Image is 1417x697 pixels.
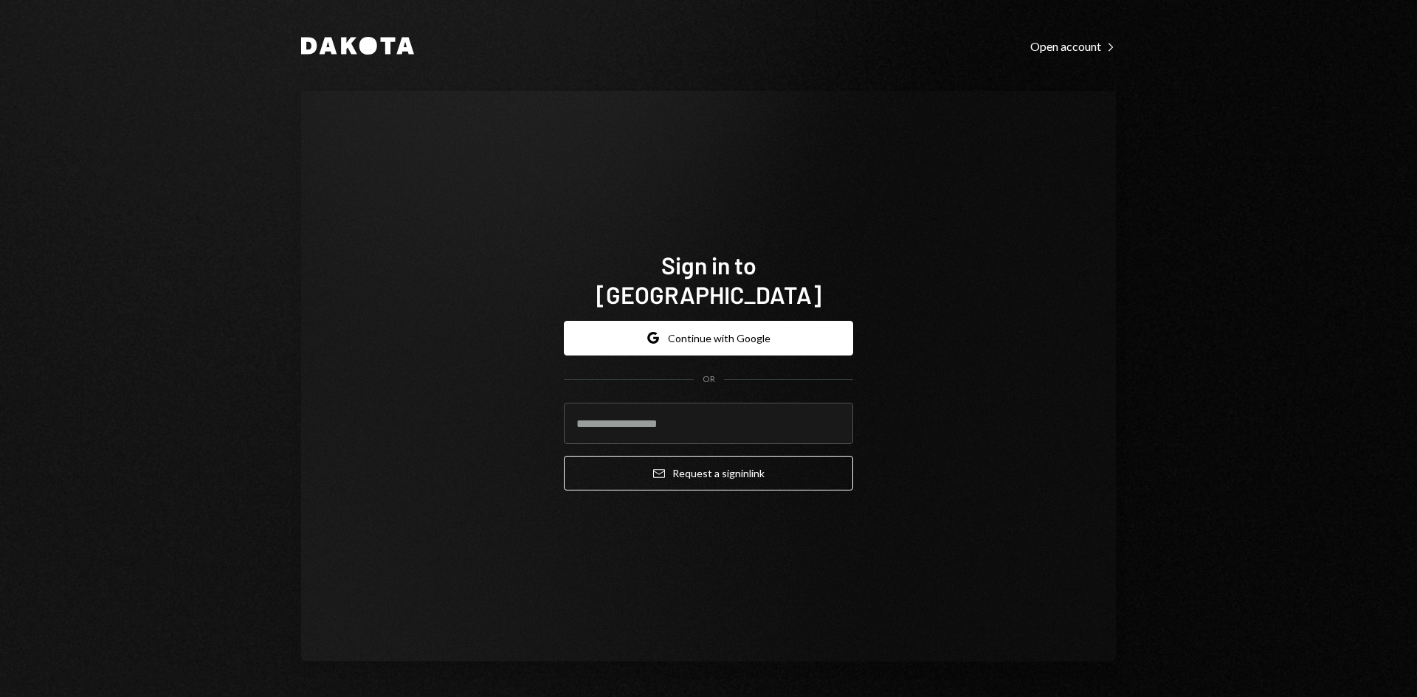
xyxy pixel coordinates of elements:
a: Open account [1030,38,1116,54]
button: Continue with Google [564,321,853,356]
div: Open account [1030,39,1116,54]
h1: Sign in to [GEOGRAPHIC_DATA] [564,250,853,309]
div: OR [703,373,715,386]
button: Request a signinlink [564,456,853,490]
